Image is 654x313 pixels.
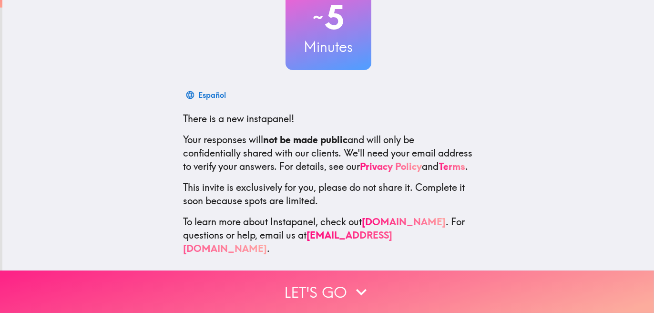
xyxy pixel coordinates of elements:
[199,88,226,102] div: Español
[362,216,446,228] a: [DOMAIN_NAME]
[184,85,230,104] button: Español
[184,133,473,173] p: Your responses will and will only be confidentially shared with our clients. We'll need your emai...
[312,3,325,31] span: ~
[184,113,295,125] span: There is a new instapanel!
[439,160,466,172] a: Terms
[360,160,422,172] a: Privacy Policy
[264,134,348,146] b: not be made public
[184,181,473,208] p: This invite is exclusively for you, please do not share it. Complete it soon because spots are li...
[184,229,393,254] a: [EMAIL_ADDRESS][DOMAIN_NAME]
[286,37,371,57] h3: Minutes
[184,215,473,255] p: To learn more about Instapanel, check out . For questions or help, email us at .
